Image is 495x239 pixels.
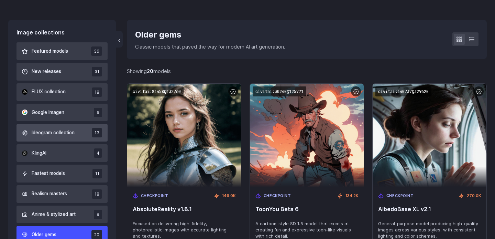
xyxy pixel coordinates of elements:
span: 13 [92,128,102,137]
span: 36 [91,46,102,56]
code: civitai:30240@125771 [253,86,306,96]
code: civitai:140737@329420 [375,86,431,96]
span: 18 [92,189,102,199]
span: ToonYou Beta 6 [255,206,358,212]
span: Checkpoint [386,193,414,199]
button: Ideogram collection 13 [16,124,108,142]
button: Anime & stylized art 9 [16,206,108,223]
button: ‹ [116,31,123,48]
img: AbsoluteReality [127,84,241,187]
span: KlingAI [32,149,46,157]
span: Checkpoint [141,193,168,199]
span: 270.0K [467,193,481,199]
img: AlbedoBase XL [373,84,486,187]
code: civitai:81458@132760 [130,86,184,96]
div: Older gems [135,28,285,41]
span: AlbedoBase XL v2.1 [378,206,481,212]
span: New releases [32,68,61,75]
span: Google Imagen [32,109,64,116]
span: Older gems [32,231,56,239]
div: Image collections [16,28,108,37]
button: FLUX collection 18 [16,83,108,101]
div: Showing models [127,67,171,75]
button: Realism masters 18 [16,185,108,203]
span: Realism masters [32,190,67,198]
span: Anime & stylized art [32,211,76,218]
span: 6 [94,108,102,117]
button: Google Imagen 6 [16,104,108,121]
p: Classic models that paved the way for modern AI art generation. [135,43,285,51]
span: 11 [92,169,102,178]
img: ToonYou [250,84,364,187]
span: 4 [94,148,102,158]
button: Fastest models 11 [16,165,108,182]
span: 146.0K [222,193,235,199]
span: Ideogram collection [32,129,75,137]
span: 31 [92,67,102,76]
span: 134.2K [345,193,358,199]
span: Featured models [32,48,68,55]
button: Featured models 36 [16,42,108,60]
span: Checkpoint [264,193,291,199]
span: 9 [94,210,102,219]
span: FLUX collection [32,88,66,96]
span: 18 [92,87,102,97]
span: Fastest models [32,170,65,177]
button: KlingAI 4 [16,144,108,162]
strong: 20 [147,68,153,74]
span: AbsoluteReality v1.8.1 [133,206,235,212]
button: New releases 31 [16,63,108,80]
